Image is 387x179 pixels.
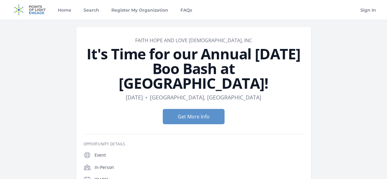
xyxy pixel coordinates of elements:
[95,152,304,158] p: Event
[126,93,143,102] dd: [DATE]
[84,47,304,91] h1: It's Time for our Annual [DATE] Boo Bash at [GEOGRAPHIC_DATA]!
[163,109,225,124] button: Get More Info
[150,93,261,102] dd: [GEOGRAPHIC_DATA], [GEOGRAPHIC_DATA]
[135,37,252,44] a: FAITH HOPE AND LOVE [DEMOGRAPHIC_DATA], INC
[145,93,147,102] div: •
[84,142,304,147] h3: Opportunity Details
[95,164,304,170] p: In-Person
